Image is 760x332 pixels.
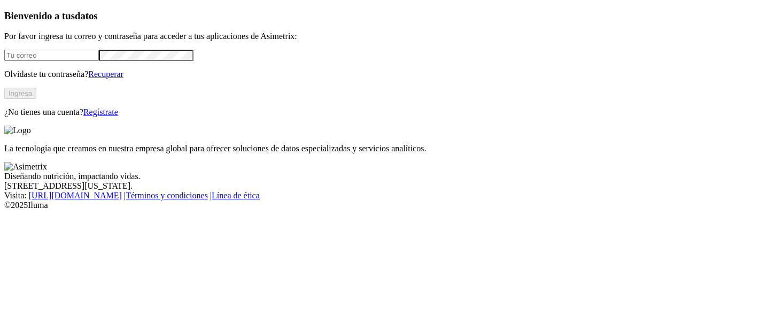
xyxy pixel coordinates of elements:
[88,70,123,79] a: Recuperar
[4,144,756,153] p: La tecnología que creamos en nuestra empresa global para ofrecer soluciones de datos especializad...
[126,191,208,200] a: Términos y condiciones
[4,172,756,181] div: Diseñando nutrición, impactando vidas.
[75,10,98,21] span: datos
[4,200,756,210] div: © 2025 Iluma
[4,50,99,61] input: Tu correo
[4,88,36,99] button: Ingresa
[4,191,756,200] div: Visita : | |
[4,10,756,22] h3: Bienvenido a tus
[212,191,260,200] a: Línea de ética
[4,32,756,41] p: Por favor ingresa tu correo y contraseña para acceder a tus aplicaciones de Asimetrix:
[4,181,756,191] div: [STREET_ADDRESS][US_STATE].
[4,107,756,117] p: ¿No tienes una cuenta?
[29,191,122,200] a: [URL][DOMAIN_NAME]
[4,126,31,135] img: Logo
[4,70,756,79] p: Olvidaste tu contraseña?
[83,107,118,117] a: Regístrate
[4,162,47,172] img: Asimetrix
